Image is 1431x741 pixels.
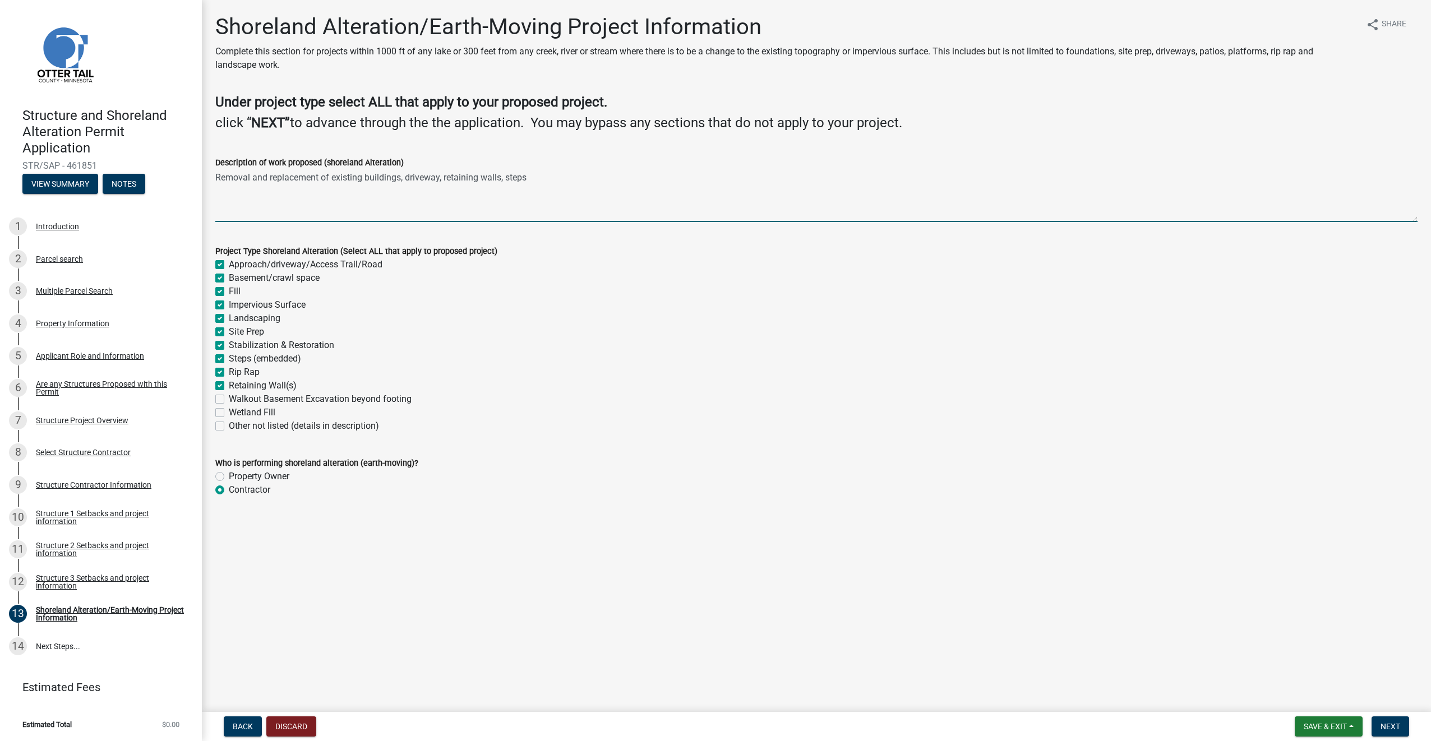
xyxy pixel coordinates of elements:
[9,637,27,655] div: 14
[9,411,27,429] div: 7
[22,174,98,194] button: View Summary
[22,160,179,171] span: STR/SAP - 461851
[233,722,253,731] span: Back
[9,379,27,397] div: 6
[36,416,128,424] div: Structure Project Overview
[229,392,412,406] label: Walkout Basement Excavation beyond footing
[229,271,320,285] label: Basement/crawl space
[9,605,27,623] div: 13
[36,255,83,263] div: Parcel search
[36,510,184,525] div: Structure 1 Setbacks and project information
[229,365,260,379] label: Rip Rap
[9,314,27,332] div: 4
[9,250,27,268] div: 2
[251,115,290,131] strong: NEXT”
[1295,716,1363,737] button: Save & Exit
[1372,716,1409,737] button: Next
[36,606,184,622] div: Shoreland Alteration/Earth-Moving Project Information
[9,476,27,494] div: 9
[22,12,107,96] img: Otter Tail County, Minnesota
[1382,18,1406,31] span: Share
[36,448,131,456] div: Select Structure Contractor
[22,180,98,189] wm-modal-confirm: Summary
[1366,18,1379,31] i: share
[36,352,144,360] div: Applicant Role and Information
[36,380,184,396] div: Are any Structures Proposed with this Permit
[1381,722,1400,731] span: Next
[9,217,27,235] div: 1
[22,108,193,156] h4: Structure and Shoreland Alteration Permit Application
[229,325,264,339] label: Site Prep
[36,541,184,557] div: Structure 2 Setbacks and project information
[1357,13,1415,35] button: shareShare
[9,508,27,526] div: 10
[215,45,1356,72] p: Complete this section for projects within 1000 ft of any lake or 300 feet from any creek, river o...
[229,379,297,392] label: Retaining Wall(s)
[9,347,27,365] div: 5
[103,180,145,189] wm-modal-confirm: Notes
[36,574,184,590] div: Structure 3 Setbacks and project information
[229,352,301,365] label: Steps (embedded)
[229,258,382,271] label: Approach/driveway/Access Trail/Road
[9,676,184,698] a: Estimated Fees
[215,159,404,167] label: Description of work proposed (shoreland Alteration)
[36,223,79,230] div: Introduction
[103,174,145,194] button: Notes
[215,13,1356,40] h1: Shoreland Alteration/Earth-Moving Project Information
[215,94,607,110] strong: Under project type select ALL that apply to your proposed project.
[215,460,418,467] label: Who is performing shoreland alteration (earth-moving)?
[22,721,72,728] span: Estimated Total
[229,406,275,419] label: Wetland Fill
[229,419,379,433] label: Other not listed (details in description)
[9,282,27,300] div: 3
[9,540,27,558] div: 11
[229,285,241,298] label: Fill
[229,483,270,497] label: Contractor
[36,287,113,295] div: Multiple Parcel Search
[36,481,151,489] div: Structure Contractor Information
[9,573,27,591] div: 12
[266,716,316,737] button: Discard
[1304,722,1347,731] span: Save & Exit
[229,470,289,483] label: Property Owner
[9,443,27,461] div: 8
[229,312,280,325] label: Landscaping
[215,248,497,256] label: Project Type Shoreland Alteration (Select ALL that apply to proposed project)
[224,716,262,737] button: Back
[229,298,306,312] label: Impervious Surface
[36,319,109,327] div: Property Information
[229,339,334,352] label: Stabilization & Restoration
[215,115,1418,131] h4: click “ to advance through the the application. You may bypass any sections that do not apply to ...
[162,721,179,728] span: $0.00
